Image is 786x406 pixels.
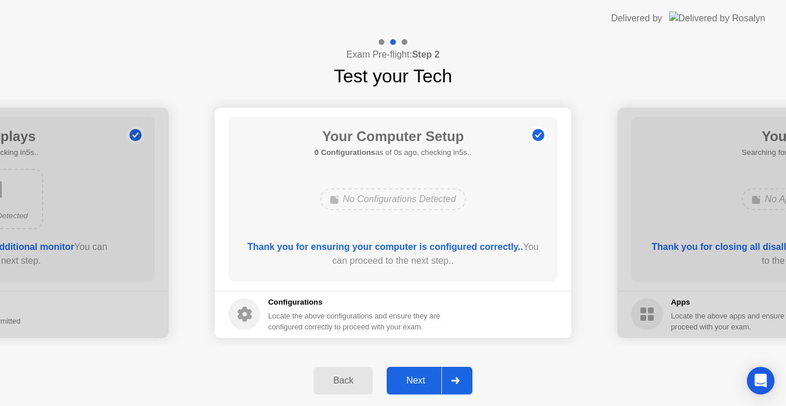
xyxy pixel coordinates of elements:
[245,240,541,268] div: You can proceed to the next step..
[669,12,765,25] img: Delivered by Rosalyn
[390,375,441,386] div: Next
[314,367,373,394] button: Back
[747,367,774,394] div: Open Intercom Messenger
[315,148,375,157] b: 0 Configurations
[315,126,472,147] h1: Your Computer Setup
[412,50,440,59] b: Step 2
[334,62,452,90] h1: Test your Tech
[346,48,440,62] h4: Exam Pre-flight:
[268,310,442,332] div: Locate the above configurations and ensure they are configured correctly to proceed with your exam.
[268,297,442,308] h5: Configurations
[315,147,472,158] h5: as of 0s ago, checking in5s..
[320,188,467,210] div: No Configurations Detected
[611,12,662,25] div: Delivered by
[317,375,369,386] div: Back
[247,242,523,252] b: Thank you for ensuring your computer is configured correctly..
[387,367,472,394] button: Next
